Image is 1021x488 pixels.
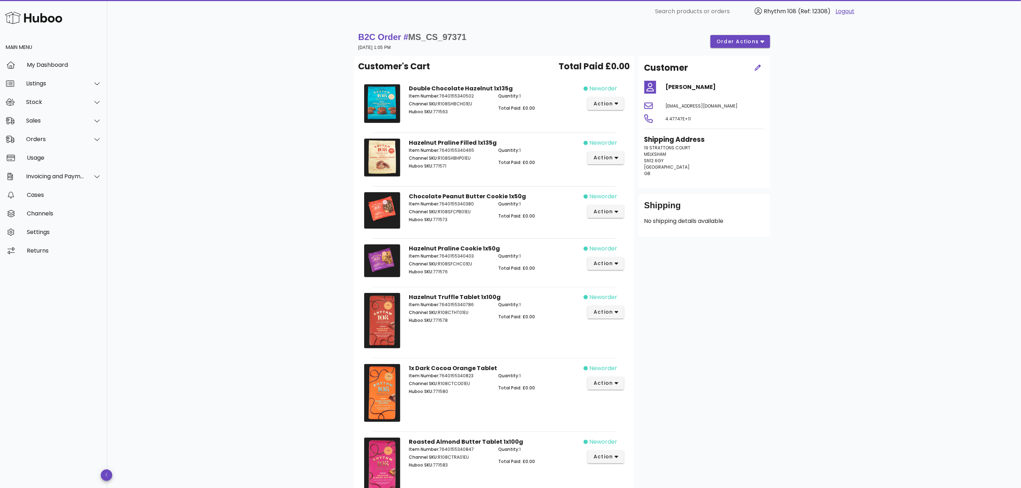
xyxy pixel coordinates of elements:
[409,373,490,379] p: 7640155340823
[409,261,438,267] span: Channel SKU:
[364,84,400,123] img: Product Image
[498,302,579,308] p: 1
[498,446,579,453] p: 1
[589,192,617,201] span: neworder
[588,306,624,319] button: action
[364,139,400,177] img: Product Image
[409,93,439,99] span: Item Number:
[27,229,101,235] div: Settings
[498,159,535,165] span: Total Paid: £0.00
[644,217,764,225] p: No shipping details available
[498,253,519,259] span: Quantity:
[409,209,490,215] p: R108SFCPB01EU
[409,216,490,223] p: 771573
[409,84,513,93] strong: Double Chocolate Hazelnut 1x135g
[409,209,438,215] span: Channel SKU:
[409,93,490,99] p: 7640155340502
[409,446,439,452] span: Item Number:
[409,216,433,223] span: Huboo SKU:
[409,253,490,259] p: 7640155340403
[409,253,439,259] span: Item Number:
[710,35,770,48] button: order actions
[409,302,439,308] span: Item Number:
[644,151,666,157] span: MELKSHAM
[498,105,535,111] span: Total Paid: £0.00
[409,201,439,207] span: Item Number:
[409,269,490,275] p: 771576
[498,147,519,153] span: Quantity:
[409,462,490,468] p: 771583
[498,93,579,99] p: 1
[498,201,579,207] p: 1
[409,309,490,316] p: R108CTHT01EU
[593,308,613,316] span: action
[593,260,613,267] span: action
[27,247,101,254] div: Returns
[588,151,624,164] button: action
[27,191,101,198] div: Cases
[409,155,490,161] p: R108SHBHP01EU
[588,97,624,110] button: action
[364,364,400,422] img: Product Image
[589,84,617,93] span: neworder
[498,446,519,452] span: Quantity:
[644,158,664,164] span: SN12 6GY
[409,388,490,395] p: 771580
[409,454,438,460] span: Channel SKU:
[409,293,501,301] strong: Hazelnut Truffle Tablet 1x100g
[409,317,490,324] p: 771578
[593,154,613,161] span: action
[644,164,690,170] span: [GEOGRAPHIC_DATA]
[409,109,490,115] p: 771563
[498,302,519,308] span: Quantity:
[498,458,535,464] span: Total Paid: £0.00
[409,155,438,161] span: Channel SKU:
[408,32,467,42] span: MS_CS_97371
[593,453,613,460] span: action
[409,317,433,323] span: Huboo SKU:
[666,116,691,122] span: 4.47747E+11
[644,61,688,74] h2: Customer
[764,7,796,15] span: Rhythm 108
[5,10,62,25] img: Huboo Logo
[498,314,535,320] span: Total Paid: £0.00
[409,192,526,200] strong: Chocolate Peanut Butter Cookie 1x50g
[26,173,84,180] div: Invoicing and Payments
[26,136,84,143] div: Orders
[358,60,430,73] span: Customer's Cart
[588,205,624,218] button: action
[498,265,535,271] span: Total Paid: £0.00
[588,450,624,463] button: action
[589,244,617,253] span: neworder
[409,462,433,468] span: Huboo SKU:
[409,163,490,169] p: 771571
[27,210,101,217] div: Channels
[409,163,433,169] span: Huboo SKU:
[588,257,624,270] button: action
[409,101,490,107] p: R108SHBCH01EU
[498,373,519,379] span: Quantity:
[644,135,764,145] h3: Shipping Address
[409,139,497,147] strong: Hazelnut Praline Filled 1x135g
[498,213,535,219] span: Total Paid: £0.00
[409,380,490,387] p: R108CTCO01EU
[498,93,519,99] span: Quantity:
[409,302,490,308] p: 7640155340786
[644,145,691,151] span: 19 STRATTONS COURT
[409,261,490,267] p: R108SFCHC01EU
[26,117,84,124] div: Sales
[364,244,400,277] img: Product Image
[798,7,831,15] span: (Ref: 12308)
[364,192,400,228] img: Product Image
[409,388,433,394] span: Huboo SKU:
[409,446,490,453] p: 7640155340847
[27,61,101,68] div: My Dashboard
[498,385,535,391] span: Total Paid: £0.00
[588,377,624,390] button: action
[666,83,764,91] h4: [PERSON_NAME]
[593,100,613,108] span: action
[409,364,497,372] strong: 1x Dark Cocoa Orange Tablet
[593,379,613,387] span: action
[409,147,490,154] p: 7640155340465
[409,438,523,446] strong: Roasted Almond Butter Tablet 1x100g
